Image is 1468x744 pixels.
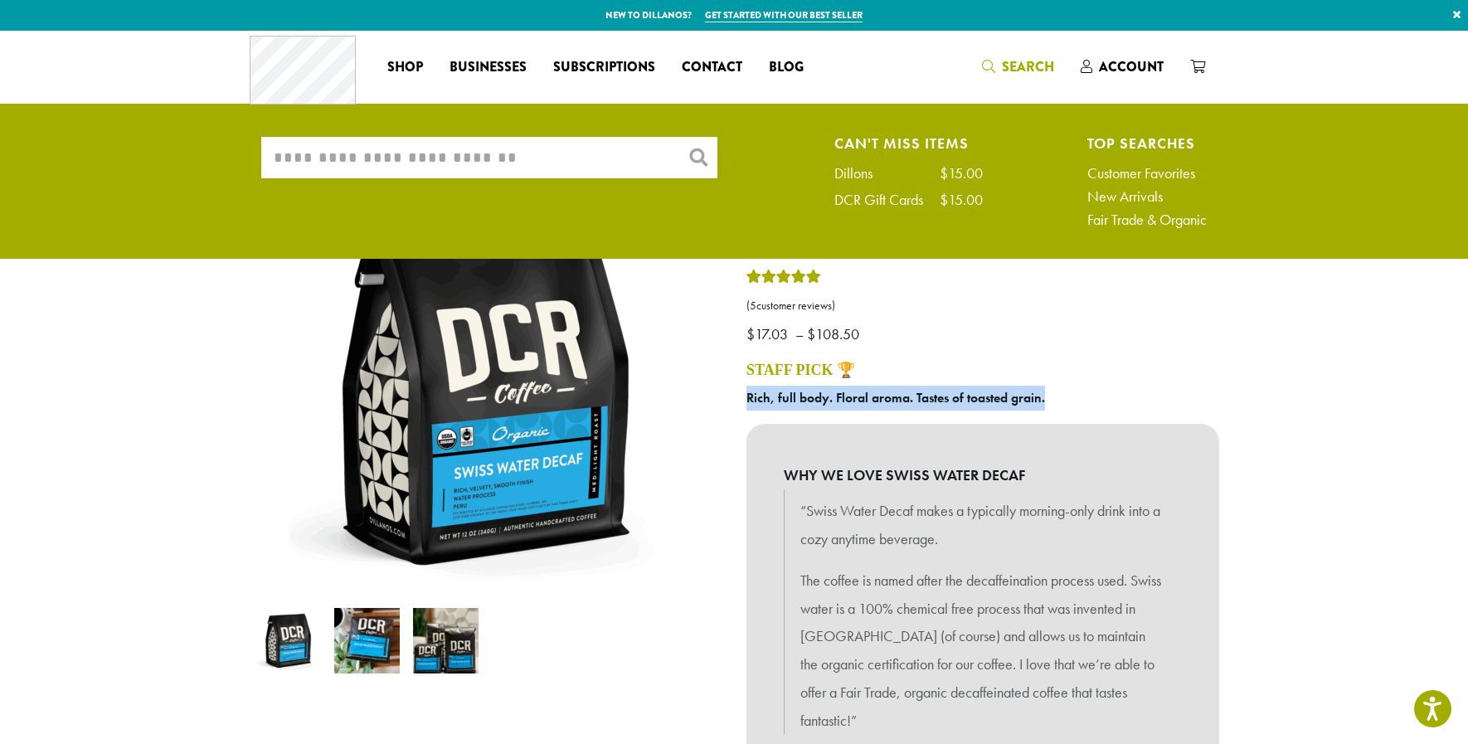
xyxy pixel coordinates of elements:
[750,299,756,313] span: 5
[255,608,321,673] img: Swiss Water Decaf
[807,324,863,343] bdi: 108.50
[1099,57,1164,76] span: Account
[834,192,940,207] div: DCR Gift Cards
[682,57,742,78] span: Contact
[784,461,1182,489] b: WHY WE LOVE SWISS WATER DECAF
[705,8,863,22] a: Get started with our best seller
[769,57,804,78] span: Blog
[334,608,400,673] img: Swiss Water Decaf - Image 2
[1087,212,1207,227] a: Fair Trade & Organic
[969,53,1067,80] a: Search
[1087,189,1207,204] a: New Arrivals
[800,497,1165,553] p: “Swiss Water Decaf makes a typically morning-only drink into a cozy anytime beverage.
[795,324,804,343] span: –
[374,54,436,80] a: Shop
[746,362,855,378] a: Staff Pick 🏆
[834,166,889,181] div: Dillons
[746,267,821,292] div: Rated 5.00 out of 5
[800,567,1165,735] p: The coffee is named after the decaffeination process used. Swiss water is a 100% chemical free pr...
[450,57,527,78] span: Businesses
[387,57,423,78] span: Shop
[746,324,755,343] span: $
[746,212,1219,260] h1: Swiss Water Decaf
[553,57,655,78] span: Subscriptions
[746,298,1219,314] a: (5customer reviews)
[1087,137,1207,149] h4: Top Searches
[940,192,983,207] div: $15.00
[746,324,792,343] bdi: 17.03
[807,324,815,343] span: $
[834,137,983,149] h4: Can't Miss Items
[746,389,1045,406] b: Rich, full body. Floral aroma. Tastes of toasted grain.
[413,608,479,673] img: Swiss Water Decaf - Image 3
[940,166,983,181] div: $15.00
[1002,57,1054,76] span: Search
[1087,166,1207,181] a: Customer Favorites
